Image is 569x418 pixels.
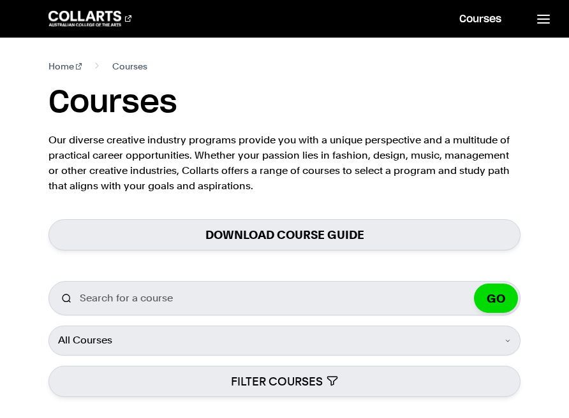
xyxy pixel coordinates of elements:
[48,133,514,194] p: Our diverse creative industry programs provide you with a unique perspective and a multitude of p...
[48,11,131,26] div: Go to homepage
[48,84,177,122] h1: Courses
[48,219,521,250] a: Download Course Guide
[474,284,518,313] button: GO
[48,366,521,397] button: FILTER COURSES
[48,281,521,315] input: Search for a course
[112,59,147,74] span: Courses
[48,59,82,74] a: Home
